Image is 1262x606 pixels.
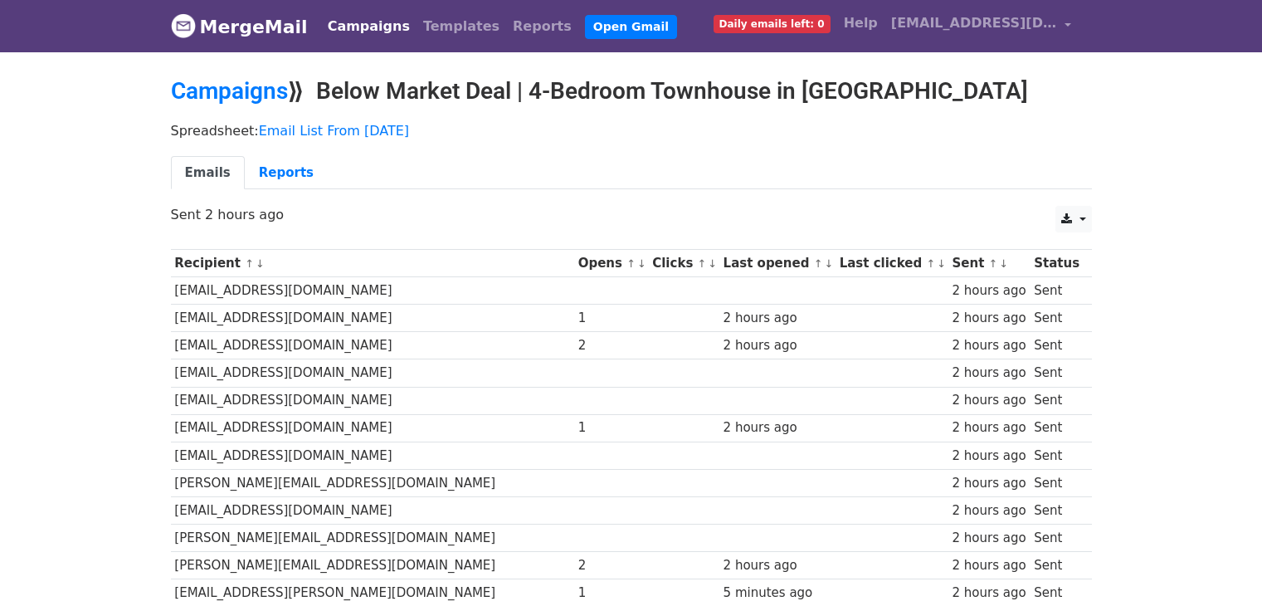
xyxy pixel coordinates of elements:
a: [EMAIL_ADDRESS][DOMAIN_NAME] [884,7,1079,46]
td: [PERSON_NAME][EMAIL_ADDRESS][DOMAIN_NAME] [171,552,574,579]
td: Sent [1030,442,1083,469]
td: [EMAIL_ADDRESS][DOMAIN_NAME] [171,359,574,387]
th: Clicks [648,250,719,277]
th: Recipient [171,250,574,277]
th: Last opened [719,250,836,277]
td: Sent [1030,552,1083,579]
td: Sent [1030,305,1083,332]
td: [EMAIL_ADDRESS][DOMAIN_NAME] [171,332,574,359]
a: ↑ [698,257,707,270]
div: 2 hours ago [952,281,1026,301]
td: [EMAIL_ADDRESS][DOMAIN_NAME] [171,496,574,524]
td: Sent [1030,359,1083,387]
a: ↑ [245,257,254,270]
a: Reports [245,156,328,190]
div: 2 hours ago [724,556,831,575]
div: 2 hours ago [952,501,1026,520]
a: ↓ [637,257,646,270]
div: 1 [578,309,645,328]
td: Sent [1030,387,1083,414]
td: [EMAIL_ADDRESS][DOMAIN_NAME] [171,277,574,305]
a: Reports [506,10,578,43]
a: ↓ [937,257,946,270]
span: [EMAIL_ADDRESS][DOMAIN_NAME] [891,13,1057,33]
td: Sent [1030,332,1083,359]
td: [EMAIL_ADDRESS][DOMAIN_NAME] [171,305,574,332]
div: 1 [578,584,645,603]
div: 2 hours ago [724,418,831,437]
p: Spreadsheet: [171,122,1092,139]
span: Daily emails left: 0 [714,15,831,33]
a: ↓ [824,257,833,270]
div: 2 hours ago [952,391,1026,410]
a: MergeMail [171,9,308,44]
a: ↑ [814,257,823,270]
td: Sent [1030,414,1083,442]
div: 2 hours ago [952,336,1026,355]
a: Campaigns [321,10,417,43]
a: ↓ [999,257,1008,270]
td: Sent [1030,277,1083,305]
td: [PERSON_NAME][EMAIL_ADDRESS][DOMAIN_NAME] [171,469,574,496]
div: 1 [578,418,645,437]
img: MergeMail logo [171,13,196,38]
div: 2 [578,556,645,575]
td: [EMAIL_ADDRESS][DOMAIN_NAME] [171,442,574,469]
div: 2 hours ago [952,474,1026,493]
div: 2 hours ago [952,364,1026,383]
div: 2 hours ago [952,418,1026,437]
div: 2 hours ago [724,336,831,355]
td: Sent [1030,525,1083,552]
a: Help [837,7,884,40]
div: 2 hours ago [952,447,1026,466]
h2: ⟫ Below Market Deal | 4-Bedroom Townhouse in [GEOGRAPHIC_DATA] [171,77,1092,105]
a: ↓ [708,257,717,270]
th: Sent [948,250,1031,277]
a: ↑ [926,257,935,270]
a: ↑ [626,257,636,270]
div: 2 hours ago [952,309,1026,328]
a: Campaigns [171,77,288,105]
div: 2 hours ago [724,309,831,328]
div: 2 [578,336,645,355]
a: Daily emails left: 0 [707,7,837,40]
div: 2 hours ago [952,584,1026,603]
th: Last clicked [836,250,948,277]
th: Status [1030,250,1083,277]
div: 5 minutes ago [724,584,831,603]
td: [EMAIL_ADDRESS][DOMAIN_NAME] [171,414,574,442]
a: ↑ [989,257,998,270]
a: Email List From [DATE] [259,123,409,139]
a: Templates [417,10,506,43]
a: ↓ [256,257,265,270]
td: Sent [1030,469,1083,496]
p: Sent 2 hours ago [171,206,1092,223]
td: [PERSON_NAME][EMAIL_ADDRESS][DOMAIN_NAME] [171,525,574,552]
div: 2 hours ago [952,529,1026,548]
th: Opens [574,250,649,277]
a: Emails [171,156,245,190]
a: Open Gmail [585,15,677,39]
td: [EMAIL_ADDRESS][DOMAIN_NAME] [171,387,574,414]
td: Sent [1030,496,1083,524]
div: 2 hours ago [952,556,1026,575]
